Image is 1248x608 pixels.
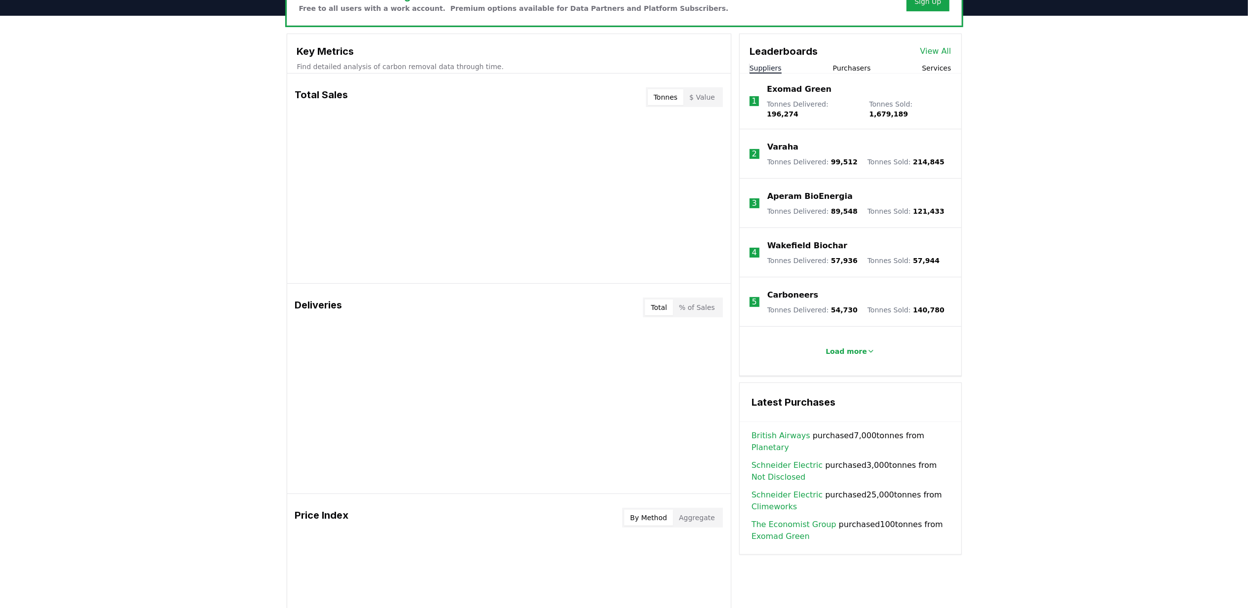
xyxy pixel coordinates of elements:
[767,83,832,95] a: Exomad Green
[868,305,945,315] p: Tonnes Sold :
[767,141,798,153] a: Varaha
[624,510,673,526] button: By Method
[920,45,951,57] a: View All
[922,63,951,73] button: Services
[297,44,721,59] h3: Key Metrics
[295,298,342,317] h3: Deliveries
[752,442,789,454] a: Planetary
[752,489,949,513] span: purchased 25,000 tonnes from
[767,157,858,167] p: Tonnes Delivered :
[767,99,859,119] p: Tonnes Delivered :
[750,44,818,59] h3: Leaderboards
[752,430,810,442] a: British Airways
[752,519,836,531] a: The Economist Group
[752,519,949,542] span: purchased 100 tonnes from
[683,89,721,105] button: $ Value
[752,296,757,308] p: 5
[752,471,806,483] a: Not Disclosed
[833,63,871,73] button: Purchasers
[831,306,858,314] span: 54,730
[648,89,683,105] button: Tonnes
[767,240,847,252] a: Wakefield Biochar
[767,206,858,216] p: Tonnes Delivered :
[868,256,940,266] p: Tonnes Sold :
[913,306,945,314] span: 140,780
[752,459,823,471] a: Schneider Electric
[299,3,729,13] p: Free to all users with a work account. Premium options available for Data Partners and Platform S...
[673,510,721,526] button: Aggregate
[913,158,945,166] span: 214,845
[752,95,756,107] p: 1
[831,207,858,215] span: 89,548
[767,110,798,118] span: 196,274
[831,158,858,166] span: 99,512
[767,305,858,315] p: Tonnes Delivered :
[673,300,721,315] button: % of Sales
[752,148,757,160] p: 2
[295,508,349,528] h3: Price Index
[645,300,673,315] button: Total
[913,207,945,215] span: 121,433
[868,157,945,167] p: Tonnes Sold :
[752,430,949,454] span: purchased 7,000 tonnes from
[752,197,757,209] p: 3
[752,247,757,259] p: 4
[767,289,818,301] a: Carboneers
[752,531,810,542] a: Exomad Green
[752,501,797,513] a: Climeworks
[752,489,823,501] a: Schneider Electric
[869,99,951,119] p: Tonnes Sold :
[913,257,940,265] span: 57,944
[826,346,867,356] p: Load more
[767,256,858,266] p: Tonnes Delivered :
[295,87,348,107] h3: Total Sales
[750,63,782,73] button: Suppliers
[818,342,883,361] button: Load more
[752,395,949,410] h3: Latest Purchases
[767,190,853,202] a: Aperam BioEnergia
[869,110,908,118] span: 1,679,189
[297,62,721,72] p: Find detailed analysis of carbon removal data through time.
[868,206,945,216] p: Tonnes Sold :
[752,459,949,483] span: purchased 3,000 tonnes from
[831,257,858,265] span: 57,936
